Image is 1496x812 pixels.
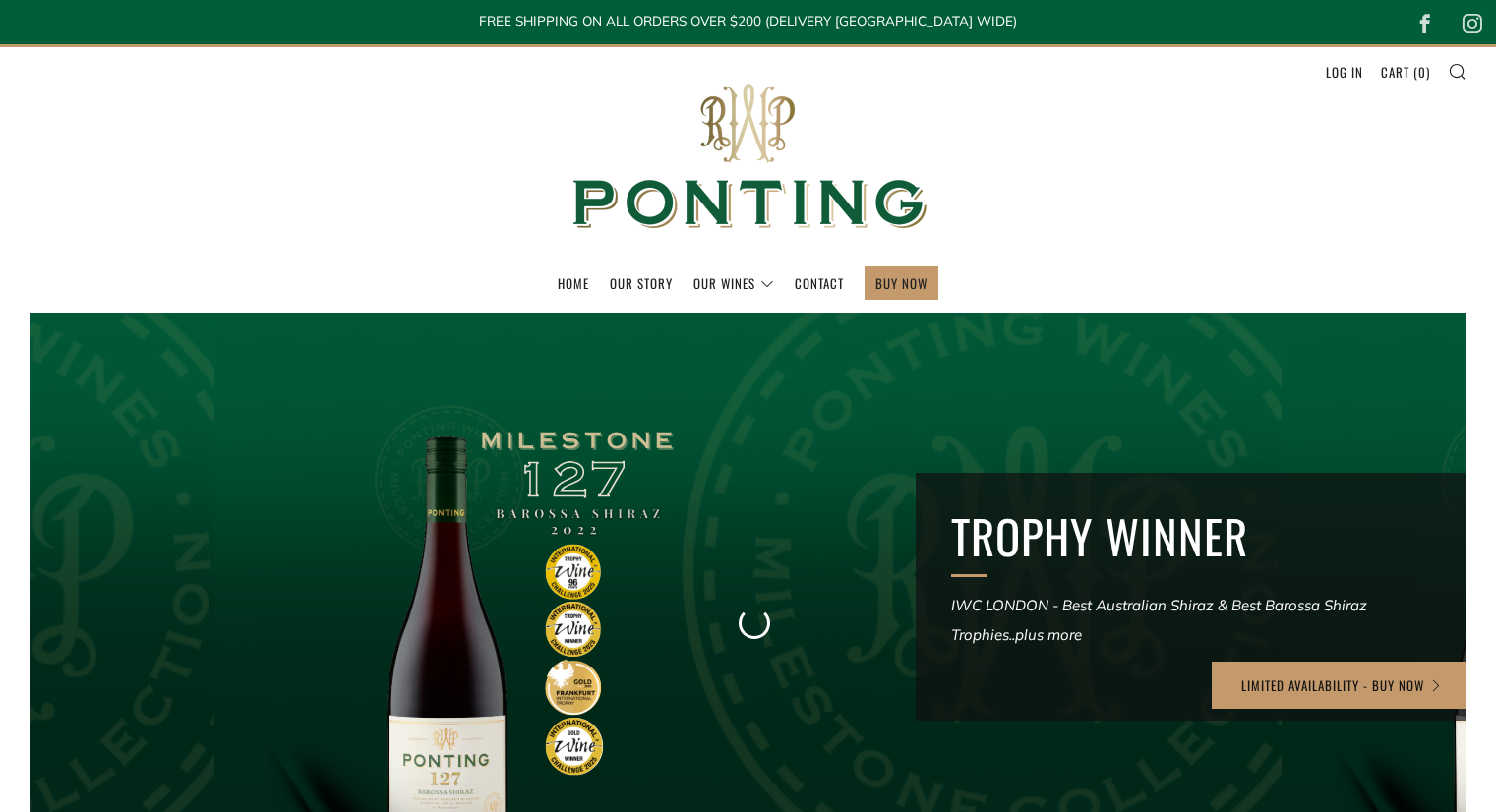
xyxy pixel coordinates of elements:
a: Our Wines [693,267,774,299]
a: Home [558,267,589,299]
a: Contact [795,267,844,299]
a: Log in [1326,56,1363,87]
span: 0 [1418,62,1426,82]
a: Our Story [610,267,673,299]
h2: TROPHY WINNER [951,508,1431,565]
a: LIMITED AVAILABILITY - BUY NOW [1212,662,1472,709]
img: Ponting Wines [552,47,945,266]
a: BUY NOW [875,267,928,299]
em: IWC LONDON - Best Australian Shiraz & Best Barossa Shiraz Trophies..plus more [951,596,1367,644]
a: Cart (0) [1381,56,1430,87]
